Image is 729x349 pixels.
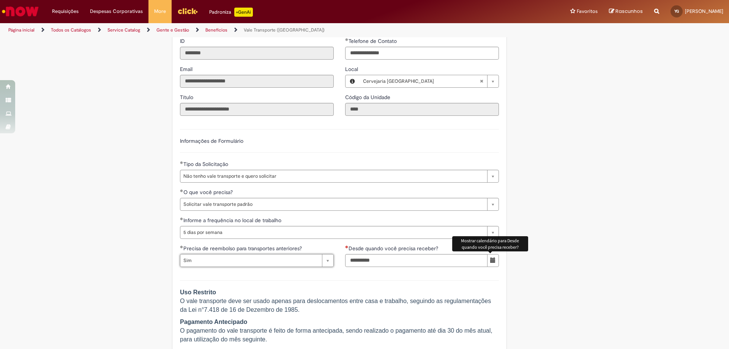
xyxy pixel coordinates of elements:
[345,38,349,41] span: Obrigatório Preenchido
[363,75,480,87] span: Cervejaria [GEOGRAPHIC_DATA]
[345,47,499,60] input: Telefone de Contato
[577,8,598,15] span: Favoritos
[345,66,360,73] span: Local
[183,170,483,182] span: Não tenho vale transporte e quero solicitar
[180,137,243,144] label: Informações de Formulário
[345,94,392,101] span: Somente leitura - Código da Unidade
[345,254,488,267] input: Desde quando você precisa receber?
[234,8,253,17] p: +GenAi
[685,8,723,14] span: [PERSON_NAME]
[180,245,183,248] span: Obrigatório Preenchido
[52,8,79,15] span: Requisições
[183,198,483,210] span: Solicitar vale transporte padrão
[183,245,303,252] span: Precisa de reembolso para transportes anteriores?
[244,27,325,33] a: Vale Transporte ([GEOGRAPHIC_DATA])
[476,75,487,87] abbr: Limpar campo Local
[180,103,334,116] input: Título
[180,289,491,313] span: O vale transporte deve ser usado apenas para deslocamentos entre casa e trabalho, seguindo as reg...
[615,8,643,15] span: Rascunhos
[6,23,480,37] ul: Trilhas de página
[609,8,643,15] a: Rascunhos
[345,93,392,101] label: Somente leitura - Código da Unidade
[674,9,679,14] span: YG
[183,189,234,196] span: O que você precisa?
[51,27,91,33] a: Todos os Catálogos
[180,319,247,325] strong: Pagamento Antecipado
[183,217,283,224] span: Informe a frequência no local de trabalho
[349,245,440,252] span: Desde quando você precisa receber?
[180,161,183,164] span: Obrigatório Preenchido
[359,75,499,87] a: Cervejaria [GEOGRAPHIC_DATA]Limpar campo Local
[183,226,483,238] span: 5 dias por semana
[107,27,140,33] a: Service Catalog
[156,27,189,33] a: Gente e Gestão
[180,65,194,73] label: Somente leitura - Email
[180,66,194,73] span: Somente leitura - Email
[177,5,198,17] img: click_logo_yellow_360x200.png
[180,319,492,343] span: O pagamento do vale transporte é feito de forma antecipada, sendo realizado o pagamento até dia 3...
[180,93,195,101] label: Somente leitura - Título
[180,37,186,45] label: Somente leitura - ID
[345,103,499,116] input: Código da Unidade
[183,161,230,167] span: Tipo da Solicitação
[346,75,359,87] button: Local, Visualizar este registro Cervejaria Rio de Janeiro
[180,38,186,44] span: Somente leitura - ID
[183,254,318,267] span: Sim
[180,189,183,192] span: Obrigatório Preenchido
[1,4,40,19] img: ServiceNow
[180,289,216,295] strong: Uso Restrito
[180,217,183,220] span: Obrigatório Preenchido
[8,27,35,33] a: Página inicial
[180,47,334,60] input: ID
[487,254,499,267] button: Mostrar calendário para Desde quando você precisa receber?
[205,27,227,33] a: Benefícios
[154,8,166,15] span: More
[209,8,253,17] div: Padroniza
[180,94,195,101] span: Somente leitura - Título
[90,8,143,15] span: Despesas Corporativas
[180,75,334,88] input: Email
[349,38,398,44] span: Telefone de Contato
[452,236,528,251] div: Mostrar calendário para Desde quando você precisa receber?
[345,245,349,248] span: Necessários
